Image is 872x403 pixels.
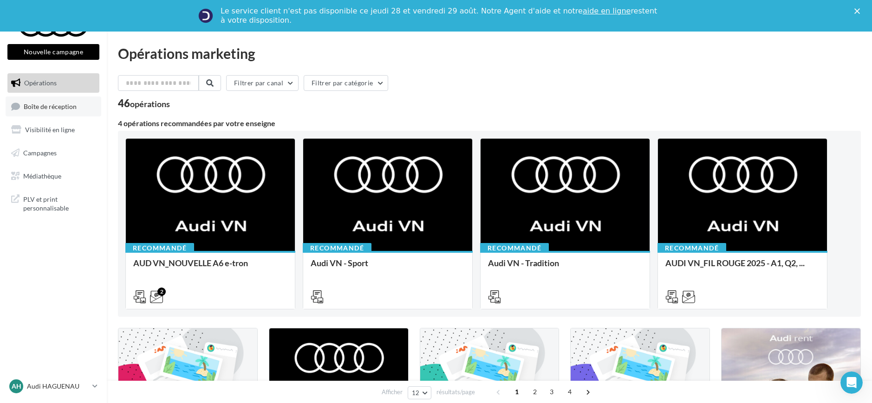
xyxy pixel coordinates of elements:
[480,243,549,253] div: Recommandé
[25,126,75,134] span: Visibilité en ligne
[7,377,99,395] a: AH Audi HAGUENAU
[527,384,542,399] span: 2
[6,189,101,217] a: PLV et print personnalisable
[198,8,213,23] img: Profile image for Service-Client
[509,384,524,399] span: 1
[6,120,101,140] a: Visibilité en ligne
[226,75,299,91] button: Filtrer par canal
[130,100,170,108] div: opérations
[24,79,57,87] span: Opérations
[27,382,89,391] p: Audi HAGUENAU
[412,389,420,397] span: 12
[303,243,371,253] div: Recommandé
[311,258,368,268] span: Audi VN - Sport
[382,388,403,397] span: Afficher
[23,172,61,179] span: Médiathèque
[133,258,248,268] span: AUD VN_NOUVELLE A6 e-tron
[23,193,96,213] span: PLV et print personnalisable
[23,149,57,157] span: Campagnes
[583,6,631,15] a: aide en ligne
[436,388,475,397] span: résultats/page
[665,258,805,268] span: AUDI VN_FIL ROUGE 2025 - A1, Q2, ...
[6,96,101,116] a: Boîte de réception
[304,75,388,91] button: Filtrer par catégorie
[12,382,21,391] span: AH
[408,386,431,399] button: 12
[657,243,726,253] div: Recommandé
[7,44,99,60] button: Nouvelle campagne
[854,8,864,14] div: Fermer
[840,371,863,394] iframe: Intercom live chat
[6,143,101,163] a: Campagnes
[544,384,559,399] span: 3
[157,288,166,296] div: 2
[6,166,101,186] a: Médiathèque
[562,384,577,399] span: 4
[118,46,861,60] div: Opérations marketing
[118,120,861,127] div: 4 opérations recommandées par votre enseigne
[221,6,659,25] div: Le service client n'est pas disponible ce jeudi 28 et vendredi 29 août. Notre Agent d'aide et not...
[6,73,101,93] a: Opérations
[125,243,194,253] div: Recommandé
[488,258,559,268] span: Audi VN - Tradition
[24,102,77,110] span: Boîte de réception
[118,98,170,109] div: 46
